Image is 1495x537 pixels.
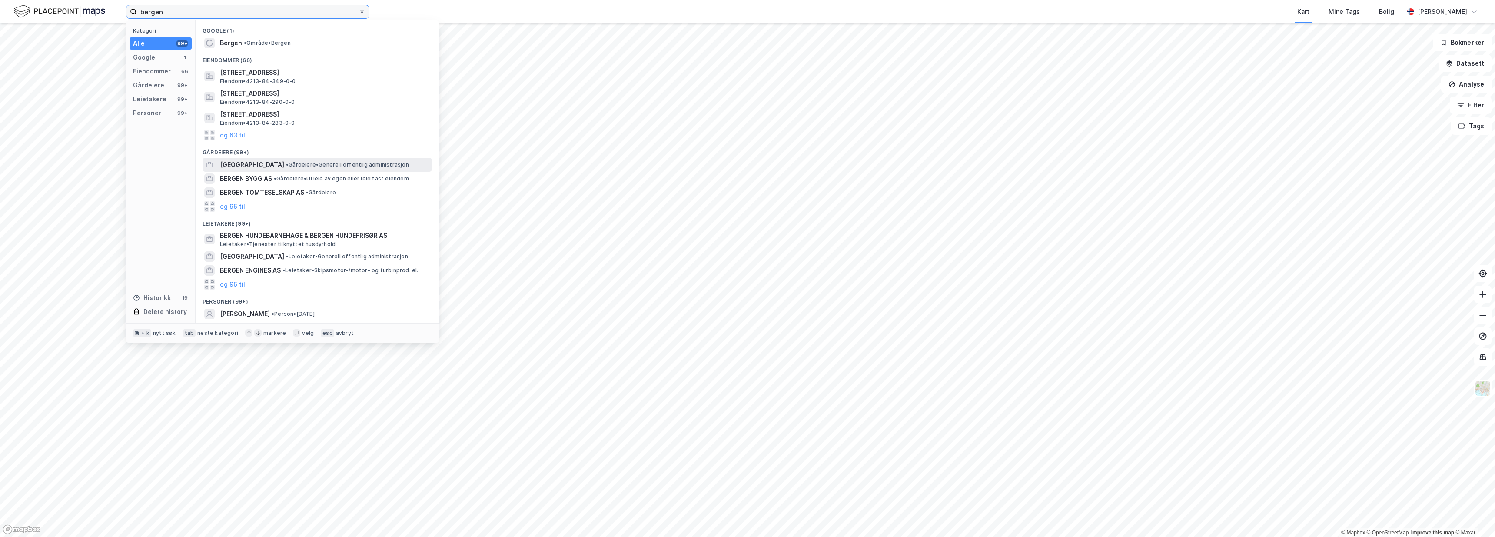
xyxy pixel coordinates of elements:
[1418,7,1467,17] div: [PERSON_NAME]
[153,330,176,337] div: nytt søk
[220,173,272,184] span: BERGEN BYGG AS
[133,108,161,118] div: Personer
[286,253,289,260] span: •
[176,40,188,47] div: 99+
[1329,7,1360,17] div: Mine Tags
[181,54,188,61] div: 1
[286,161,409,168] span: Gårdeiere • Generell offentlig administrasjon
[183,329,196,337] div: tab
[220,230,429,241] span: BERGEN HUNDEBARNEHAGE & BERGEN HUNDEFRISØR AS
[1441,76,1492,93] button: Analyse
[1379,7,1394,17] div: Bolig
[133,38,145,49] div: Alle
[286,161,289,168] span: •
[1367,530,1409,536] a: OpenStreetMap
[272,310,274,317] span: •
[133,27,192,34] div: Kategori
[143,307,187,317] div: Delete history
[133,52,155,63] div: Google
[220,160,284,170] span: [GEOGRAPHIC_DATA]
[1439,55,1492,72] button: Datasett
[220,99,295,106] span: Eiendom • 4213-84-290-0-0
[220,201,245,212] button: og 96 til
[1341,530,1365,536] a: Mapbox
[220,251,284,262] span: [GEOGRAPHIC_DATA]
[133,80,164,90] div: Gårdeiere
[274,175,276,182] span: •
[302,330,314,337] div: velg
[1411,530,1454,536] a: Improve this map
[1433,34,1492,51] button: Bokmerker
[306,189,336,196] span: Gårdeiere
[244,40,291,47] span: Område • Bergen
[220,265,281,276] span: BERGEN ENGINES AS
[220,109,429,120] span: [STREET_ADDRESS]
[220,241,336,248] span: Leietaker • Tjenester tilknyttet husdyrhold
[133,66,171,77] div: Eiendommer
[181,294,188,301] div: 19
[220,309,270,319] span: [PERSON_NAME]
[1451,117,1492,135] button: Tags
[282,267,285,274] span: •
[176,96,188,103] div: 99+
[176,82,188,89] div: 99+
[220,187,304,198] span: BERGEN TOMTESELSKAP AS
[176,110,188,117] div: 99+
[220,130,245,140] button: og 63 til
[263,330,286,337] div: markere
[220,279,245,290] button: og 96 til
[220,88,429,99] span: [STREET_ADDRESS]
[336,330,354,337] div: avbryt
[220,67,429,78] span: [STREET_ADDRESS]
[1452,495,1495,537] iframe: Chat Widget
[196,291,439,307] div: Personer (99+)
[244,40,246,46] span: •
[133,94,166,104] div: Leietakere
[286,253,408,260] span: Leietaker • Generell offentlig administrasjon
[3,524,41,534] a: Mapbox homepage
[306,189,309,196] span: •
[1297,7,1309,17] div: Kart
[220,38,242,48] span: Bergen
[196,142,439,158] div: Gårdeiere (99+)
[321,329,334,337] div: esc
[196,20,439,36] div: Google (1)
[181,68,188,75] div: 66
[274,175,409,182] span: Gårdeiere • Utleie av egen eller leid fast eiendom
[1475,380,1491,397] img: Z
[197,330,238,337] div: neste kategori
[14,4,105,19] img: logo.f888ab2527a4732fd821a326f86c7f29.svg
[137,5,359,18] input: Søk på adresse, matrikkel, gårdeiere, leietakere eller personer
[272,310,315,317] span: Person • [DATE]
[133,329,151,337] div: ⌘ + k
[196,50,439,66] div: Eiendommer (66)
[1450,97,1492,114] button: Filter
[220,120,295,127] span: Eiendom • 4213-84-283-0-0
[133,293,171,303] div: Historikk
[282,267,419,274] span: Leietaker • Skipsmotor-/motor- og turbinprod. el.
[1452,495,1495,537] div: Kontrollprogram for chat
[196,213,439,229] div: Leietakere (99+)
[220,78,296,85] span: Eiendom • 4213-84-349-0-0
